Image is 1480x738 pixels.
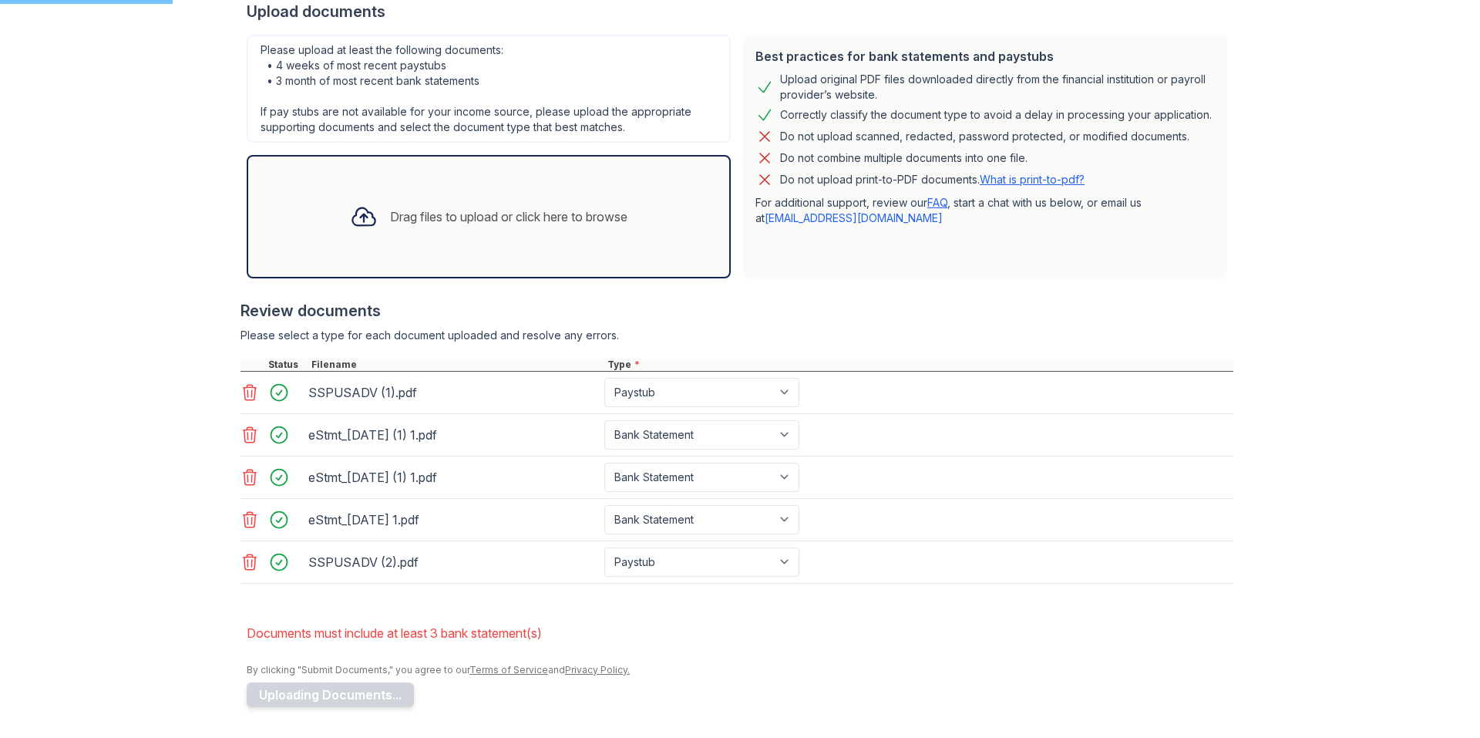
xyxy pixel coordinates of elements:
[755,195,1215,226] p: For additional support, review our , start a chat with us below, or email us at
[780,149,1028,167] div: Do not combine multiple documents into one file.
[765,211,943,224] a: [EMAIL_ADDRESS][DOMAIN_NAME]
[308,507,598,532] div: eStmt_[DATE] 1.pdf
[604,359,1233,371] div: Type
[247,682,414,707] button: Uploading Documents...
[308,423,598,447] div: eStmt_[DATE] (1) 1.pdf
[390,207,627,226] div: Drag files to upload or click here to browse
[308,550,598,575] div: SSPUSADV (2).pdf
[240,300,1233,322] div: Review documents
[308,359,604,371] div: Filename
[780,127,1189,146] div: Do not upload scanned, redacted, password protected, or modified documents.
[247,618,1233,649] li: Documents must include at least 3 bank statement(s)
[240,328,1233,343] div: Please select a type for each document uploaded and resolve any errors.
[980,173,1085,186] a: What is print-to-pdf?
[565,664,630,676] a: Privacy Policy.
[247,1,1233,22] div: Upload documents
[755,47,1215,66] div: Best practices for bank statements and paystubs
[308,380,598,405] div: SSPUSADV (1).pdf
[247,35,731,143] div: Please upload at least the following documents: • 4 weeks of most recent paystubs • 3 month of mo...
[308,465,598,490] div: eStmt_[DATE] (1) 1.pdf
[780,72,1215,103] div: Upload original PDF files downloaded directly from the financial institution or payroll provider’...
[247,664,1233,676] div: By clicking "Submit Documents," you agree to our and
[265,359,308,371] div: Status
[469,664,548,676] a: Terms of Service
[927,196,947,209] a: FAQ
[780,172,1085,187] p: Do not upload print-to-PDF documents.
[780,106,1212,124] div: Correctly classify the document type to avoid a delay in processing your application.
